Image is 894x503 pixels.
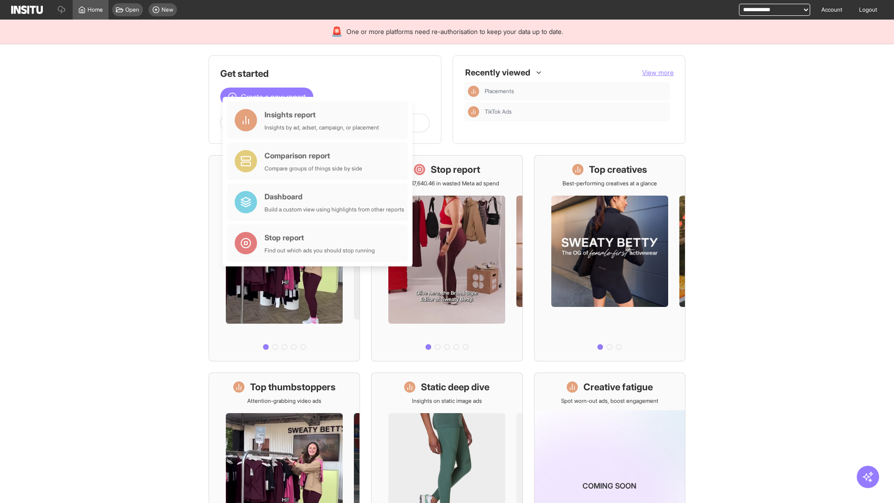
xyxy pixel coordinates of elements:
p: Attention-grabbing video ads [247,397,321,405]
a: Stop reportSave £17,640.46 in wasted Meta ad spend [371,155,522,361]
div: Insights [468,86,479,97]
p: Best-performing creatives at a glance [562,180,657,187]
span: Placements [485,88,514,95]
span: New [162,6,173,14]
div: Insights report [264,109,379,120]
p: Insights on static image ads [412,397,482,405]
h1: Get started [220,67,430,80]
a: Top creativesBest-performing creatives at a glance [534,155,685,361]
h1: Top thumbstoppers [250,381,336,394]
h1: Top creatives [589,163,647,176]
h1: Stop report [431,163,480,176]
button: Create a new report [220,88,313,106]
img: Logo [11,6,43,14]
div: Insights by ad, adset, campaign, or placement [264,124,379,131]
div: Dashboard [264,191,404,202]
div: Build a custom view using highlights from other reports [264,206,404,213]
div: Stop report [264,232,375,243]
span: Placements [485,88,666,95]
div: Compare groups of things side by side [264,165,362,172]
div: Comparison report [264,150,362,161]
div: Insights [468,106,479,117]
h1: Static deep dive [421,381,489,394]
a: What's live nowSee all active ads instantly [209,155,360,361]
div: Find out which ads you should stop running [264,247,375,254]
span: Create a new report [241,91,306,102]
button: View more [642,68,674,77]
span: TikTok Ads [485,108,512,116]
span: One or more platforms need re-authorisation to keep your data up to date. [346,27,563,36]
span: Home [88,6,103,14]
p: Save £17,640.46 in wasted Meta ad spend [395,180,499,187]
span: TikTok Ads [485,108,666,116]
div: 🚨 [331,25,343,38]
span: Open [125,6,139,14]
span: View more [642,68,674,76]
